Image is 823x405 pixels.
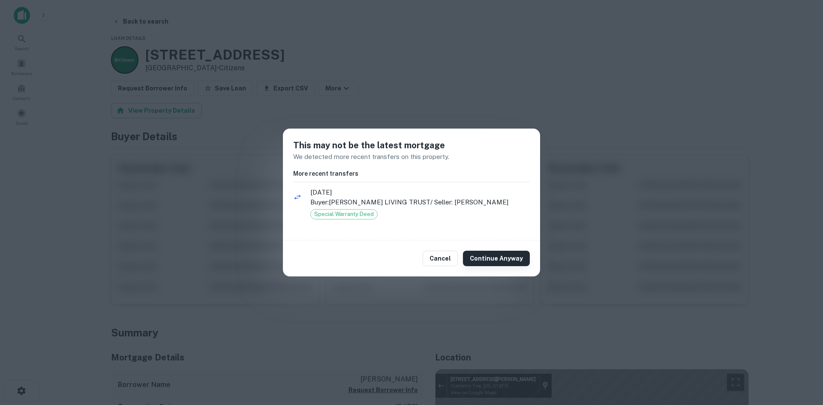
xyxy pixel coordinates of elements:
[310,187,530,198] span: [DATE]
[293,152,530,162] p: We detected more recent transfers on this property.
[310,209,378,219] div: Special Warranty Deed
[293,139,530,152] h5: This may not be the latest mortgage
[311,210,377,219] span: Special Warranty Deed
[463,251,530,266] button: Continue Anyway
[310,197,530,207] p: Buyer: [PERSON_NAME] LIVING TRUST / Seller: [PERSON_NAME]
[780,336,823,378] iframe: Chat Widget
[423,251,458,266] button: Cancel
[293,169,530,178] h6: More recent transfers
